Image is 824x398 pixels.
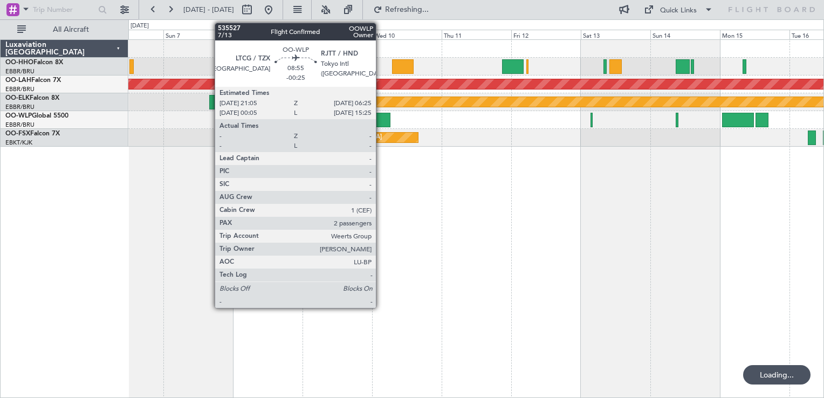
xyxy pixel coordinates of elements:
a: EBKT/KJK [5,139,32,147]
span: [DATE] - [DATE] [183,5,234,15]
a: OO-LAHFalcon 7X [5,77,61,84]
div: Tue 9 [303,30,372,39]
span: OO-HHO [5,59,33,66]
div: Planned Maint Kortrijk-[GEOGRAPHIC_DATA] [236,94,361,110]
span: All Aircraft [28,26,114,33]
a: EBBR/BRU [5,103,35,111]
a: OO-ELKFalcon 8X [5,95,59,101]
div: Loading... [743,365,811,385]
span: Refreshing... [384,6,430,13]
button: All Aircraft [12,21,117,38]
a: EBBR/BRU [5,85,35,93]
a: OO-HHOFalcon 8X [5,59,63,66]
div: Wed 10 [372,30,442,39]
div: Thu 11 [442,30,511,39]
div: Sun 7 [163,30,233,39]
button: Quick Links [638,1,718,18]
input: Trip Number [33,2,95,18]
button: Refreshing... [368,1,433,18]
span: OO-ELK [5,95,30,101]
a: EBBR/BRU [5,67,35,76]
div: [DATE] [131,22,149,31]
a: OO-FSXFalcon 7X [5,131,60,137]
span: OO-FSX [5,131,30,137]
span: OO-LAH [5,77,31,84]
div: Fri 12 [511,30,581,39]
div: Sat 6 [94,30,163,39]
div: Mon 8 [233,30,303,39]
div: Sun 14 [650,30,720,39]
div: Mon 15 [720,30,789,39]
div: Quick Links [660,5,697,16]
div: Sat 13 [581,30,650,39]
span: OO-WLP [5,113,32,119]
a: EBBR/BRU [5,121,35,129]
a: OO-WLPGlobal 5500 [5,113,68,119]
div: Planned Maint Kortrijk-[GEOGRAPHIC_DATA] [256,129,382,146]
